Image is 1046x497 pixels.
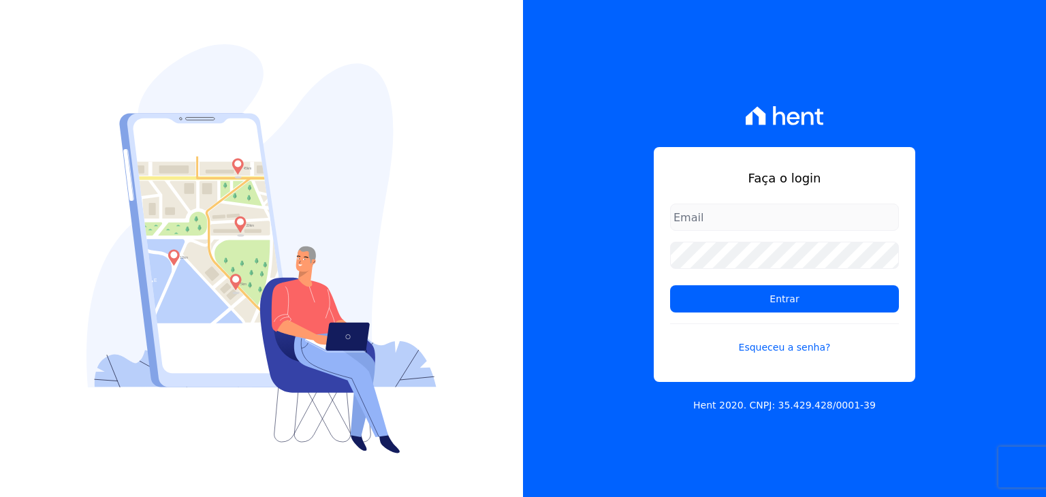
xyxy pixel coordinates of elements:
[670,204,899,231] input: Email
[670,169,899,187] h1: Faça o login
[670,285,899,312] input: Entrar
[670,323,899,355] a: Esqueceu a senha?
[86,44,437,453] img: Login
[693,398,876,413] p: Hent 2020. CNPJ: 35.429.428/0001-39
